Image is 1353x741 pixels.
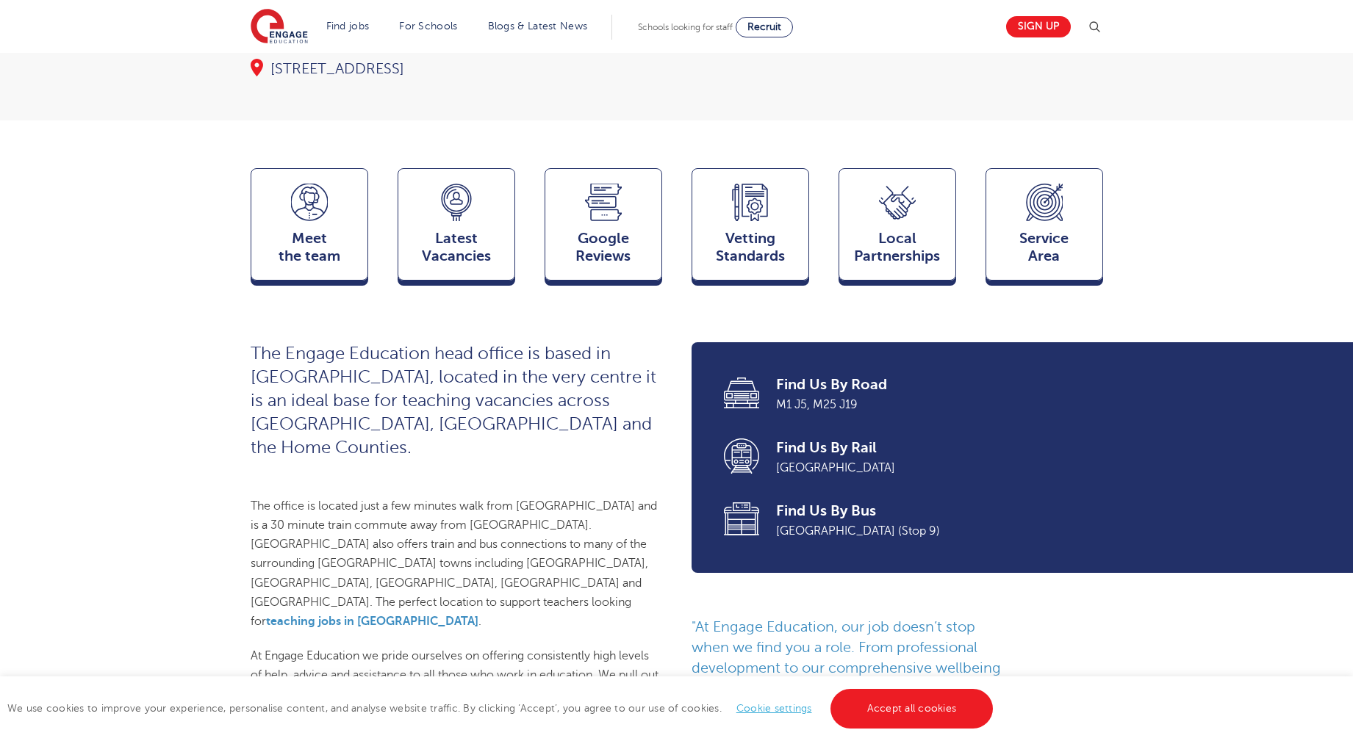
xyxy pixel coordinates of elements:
[736,17,793,37] a: Recruit
[251,9,308,46] img: Engage Education
[399,21,457,32] a: For Schools
[488,21,588,32] a: Blogs & Latest News
[251,344,656,458] span: The Engage Education head office is based in [GEOGRAPHIC_DATA], located in the very centre it is ...
[847,230,948,265] span: Local Partnerships
[251,59,662,79] div: [STREET_ADDRESS]
[638,22,733,32] span: Schools looking for staff
[545,168,662,287] a: GoogleReviews
[700,230,801,265] span: Vetting Standards
[692,617,1015,720] p: At Engage Education, our job doesn’t stop when we find you a role. From professional development ...
[776,501,1083,521] span: Find Us By Bus
[776,438,1083,458] span: Find Us By Rail
[251,649,658,720] span: At Engage Education we pride ourselves on offering consistently high levels of help, advice and a...
[251,168,368,287] a: Meetthe team
[776,375,1083,395] span: Find Us By Road
[398,168,515,287] a: LatestVacancies
[553,230,654,265] span: Google Reviews
[776,395,1083,414] span: M1 J5, M25 J19
[747,21,781,32] span: Recruit
[986,168,1103,287] a: ServiceArea
[994,230,1095,265] span: Service Area
[776,521,1083,541] span: [GEOGRAPHIC_DATA] (Stop 9)
[1006,16,1071,37] a: Sign up
[326,21,370,32] a: Find jobs
[7,703,997,714] span: We use cookies to improve your experience, personalise content, and analyse website traffic. By c...
[251,499,657,629] span: The office is located just a few minutes walk from [GEOGRAPHIC_DATA] and is a 30 minute train com...
[776,458,1083,477] span: [GEOGRAPHIC_DATA]
[266,615,478,628] a: teaching jobs in [GEOGRAPHIC_DATA]
[259,230,360,265] span: Meet the team
[839,168,956,287] a: Local Partnerships
[692,168,809,287] a: VettingStandards
[736,703,812,714] a: Cookie settings
[830,689,994,729] a: Accept all cookies
[406,230,507,265] span: Latest Vacancies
